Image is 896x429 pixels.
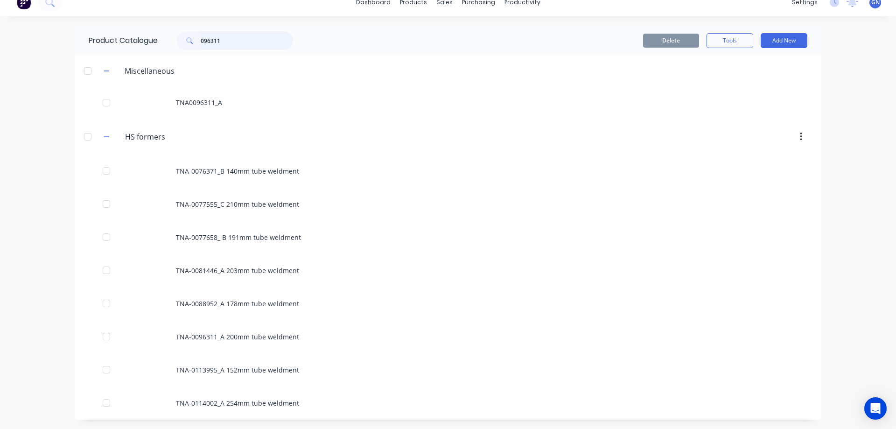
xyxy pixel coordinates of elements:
div: TNA-0081446_A 203mm tube weldment [75,254,821,287]
div: Open Intercom Messenger [864,397,887,420]
div: TNA-0113995_A 152mm tube weldment [75,353,821,387]
button: Delete [643,34,699,48]
button: Tools [707,33,753,48]
div: TNA0096311_A [75,86,821,119]
div: Miscellaneous [117,65,182,77]
div: TNA-0076371_B 140mm tube weldment [75,155,821,188]
div: TNA-0088952_A 178mm tube weldment [75,287,821,320]
div: Product Catalogue [75,26,158,56]
div: TNA-0077555_C 210mm tube weldment [75,188,821,221]
div: TNA-0077658_ B 191mm tube weldment [75,221,821,254]
input: Enter category name [125,131,236,142]
input: Search... [201,31,293,50]
div: TNA-0096311_A 200mm tube weldment [75,320,821,353]
button: Add New [761,33,807,48]
div: TNA-0114002_A 254mm tube weldment [75,387,821,420]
